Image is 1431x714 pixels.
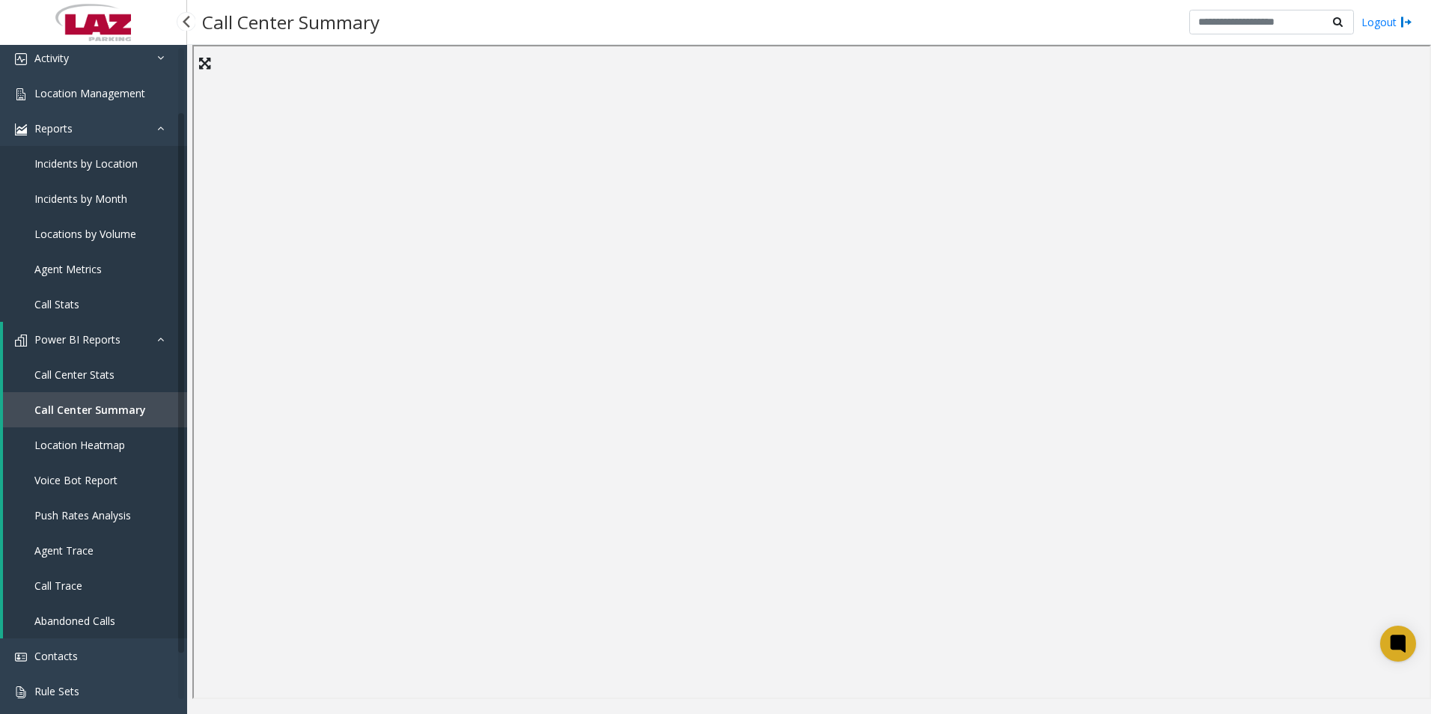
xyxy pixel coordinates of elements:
span: Incidents by Location [34,156,138,171]
img: 'icon' [15,123,27,135]
span: Rule Sets [34,684,79,698]
img: logout [1400,14,1412,30]
img: 'icon' [15,88,27,100]
a: Call Trace [3,568,187,603]
span: Call Center Stats [34,367,115,382]
span: Activity [34,51,69,65]
span: Abandoned Calls [34,614,115,628]
span: Locations by Volume [34,227,136,241]
span: Agent Metrics [34,262,102,276]
img: 'icon' [15,686,27,698]
span: Location Management [34,86,145,100]
span: Location Heatmap [34,438,125,452]
a: Power BI Reports [3,322,187,357]
span: Agent Trace [34,543,94,558]
span: Voice Bot Report [34,473,118,487]
img: 'icon' [15,651,27,663]
span: Call Trace [34,579,82,593]
span: Power BI Reports [34,332,120,347]
a: Call Center Summary [3,392,187,427]
h3: Call Center Summary [195,4,387,40]
a: Location Heatmap [3,427,187,463]
a: Agent Trace [3,533,187,568]
img: 'icon' [15,335,27,347]
a: Push Rates Analysis [3,498,187,533]
a: Voice Bot Report [3,463,187,498]
span: Contacts [34,649,78,663]
span: Incidents by Month [34,192,127,206]
span: Call Center Summary [34,403,146,417]
img: 'icon' [15,53,27,65]
a: Call Center Stats [3,357,187,392]
span: Reports [34,121,73,135]
a: Logout [1361,14,1412,30]
span: Call Stats [34,297,79,311]
a: Abandoned Calls [3,603,187,638]
span: Push Rates Analysis [34,508,131,522]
